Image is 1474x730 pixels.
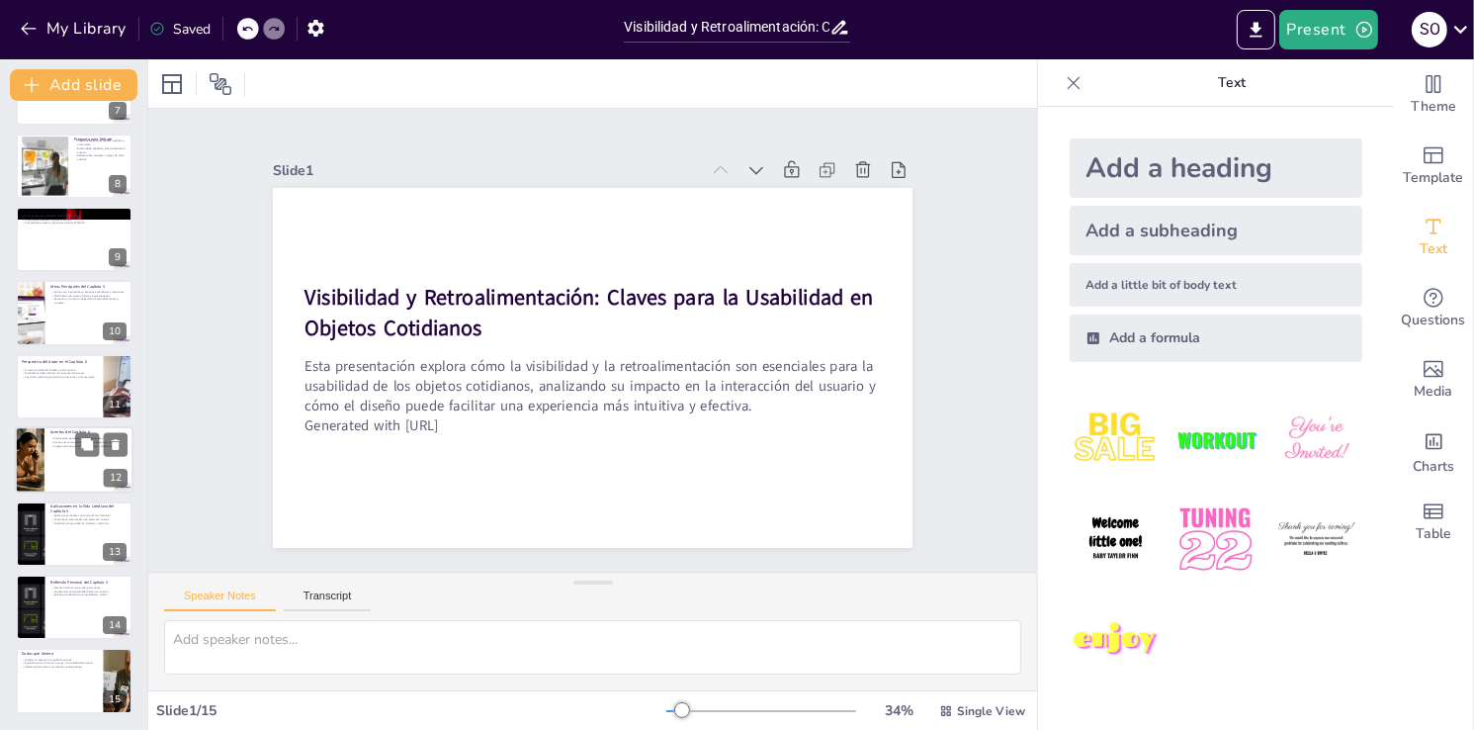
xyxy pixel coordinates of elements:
[50,517,127,521] p: Sensores en automóviles que previenen errores.
[50,290,127,294] p: Errores son inevitables en acciones automáticas y decisiones.
[305,210,834,549] p: Esta presentación explora cómo la visibilidad y la retroalimentación son esenciales para la usabi...
[22,658,98,662] p: Diseñar un sistema “a prueba de errores”.
[1394,273,1473,344] div: Get real-time input from your audience
[50,441,128,445] p: Ver errores como oportunidades de mejora en el diseño.
[103,322,127,340] div: 10
[50,437,128,441] p: Clasificación detallada de tipos de errores.
[22,662,98,666] p: Equilibrio entre minimizar errores y comodidad del usuario.
[1415,381,1453,403] span: Media
[1270,394,1362,486] img: 3.jpeg
[16,502,132,567] div: 13
[50,586,127,590] p: Diseñar entornos que prevengan errores.
[876,701,923,720] div: 34 %
[1394,202,1473,273] div: Add text boxes
[74,146,127,153] p: Diseño debe adaptarse dinámicamente al usuario.
[1404,167,1464,189] span: Template
[1412,10,1447,49] button: S O
[957,703,1025,719] span: Single View
[22,375,98,379] p: Cognición combina pensamiento consciente y subconsciente.
[1279,10,1378,49] button: Present
[624,13,829,42] input: Insert title
[22,218,127,222] p: Diseño puede prevenir o agravar errores.
[1089,59,1374,107] p: Text
[22,210,127,216] p: Tema Central del Capítulo 5
[103,690,127,708] div: 15
[50,444,128,448] p: Integración entre psicología cognitiva y diseño industrial.
[50,593,127,597] p: Enfoque equilibrado entre usabilidad y diseño.
[1394,59,1473,131] div: Change the overall theme
[1070,594,1162,686] img: 7.jpeg
[50,590,127,593] p: Comprender la inevitabilidad del error humano.
[1394,487,1473,558] div: Add a table
[22,222,127,226] p: Comprender errores es clave para mejorar el diseño.
[103,396,127,413] div: 11
[1416,523,1451,545] span: Table
[16,207,132,272] div: 9
[1394,415,1473,487] div: Add charts and graphs
[1070,315,1362,362] div: Add a formula
[104,470,128,488] div: 12
[1170,494,1261,586] img: 5.jpeg
[15,426,133,494] div: 12
[50,580,127,586] p: Reflexión Personal del Capítulo 5
[164,590,276,611] button: Speaker Notes
[74,136,127,141] p: Pregunta para Debate
[1413,456,1454,478] span: Charts
[395,25,774,254] div: Slide 1
[16,575,132,640] div: 14
[50,283,127,289] p: Ideas Principales del Capítulo 5
[22,359,98,365] p: Perspectiva del Autor en el Capítulo 5
[15,13,134,45] button: My Library
[103,543,127,561] div: 13
[1394,344,1473,415] div: Add images, graphics, shapes or video
[50,429,128,435] p: Aciertos del Capítulo 5
[296,262,804,568] p: Generated with [URL]
[50,513,127,517] p: Aplicaciones móviles con funciones de “deshacer”.
[10,69,137,101] button: Add slide
[1070,394,1162,486] img: 1.jpeg
[50,297,127,304] p: Detección y corrección dependen de retroalimentación y contexto.
[16,648,132,713] div: 15
[104,433,128,457] button: Delete Slide
[22,651,98,657] p: Dudas que Genera
[109,248,127,266] div: 9
[1411,96,1456,118] span: Theme
[1412,12,1447,47] div: S O
[16,134,132,199] div: 8
[1070,263,1362,307] div: Add a little bit of body text
[1070,494,1162,586] img: 4.jpeg
[1420,238,1447,260] span: Text
[50,294,127,298] p: Clasificación de errores: lapsus y equivocaciones.
[74,139,127,146] p: Diseño debe priorizar señales explícitas y universales.
[1394,131,1473,202] div: Add ready made slides
[149,20,211,39] div: Saved
[1170,394,1261,486] img: 2.jpeg
[1237,10,1275,49] button: Export to PowerPoint
[22,214,127,218] p: Error humano es inevitable en la vida cotidiana.
[1070,138,1362,198] div: Add a heading
[1270,494,1362,586] img: 6.jpeg
[342,147,864,457] strong: Visibilidad y Retroalimentación: Claves para la Usabilidad en Objetos Cotidianos
[109,175,127,193] div: 8
[50,503,127,514] p: Aplicaciones en la Vida Cotidiana del Capítulo 5
[156,68,188,100] div: Layout
[75,433,99,457] button: Duplicate Slide
[50,521,127,525] p: Checklists de seguridad en aviación y medicina.
[16,354,132,419] div: 11
[156,701,666,720] div: Slide 1 / 15
[22,372,98,376] p: Diseñadores deben facilitar la corrección de errores.
[103,616,127,634] div: 14
[74,153,127,160] p: Debate sobre ventajas y riesgos de cada enfoque.
[22,368,98,372] p: Errores son fallas del diseño, no del usuario.
[284,590,372,611] button: Transcript
[16,280,132,345] div: 10
[1402,310,1466,331] span: Questions
[109,102,127,120] div: 7
[1070,206,1362,255] div: Add a subheading
[22,666,98,670] p: Relevancia del tema en el diseño contemporáneo.
[209,72,232,96] span: Position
